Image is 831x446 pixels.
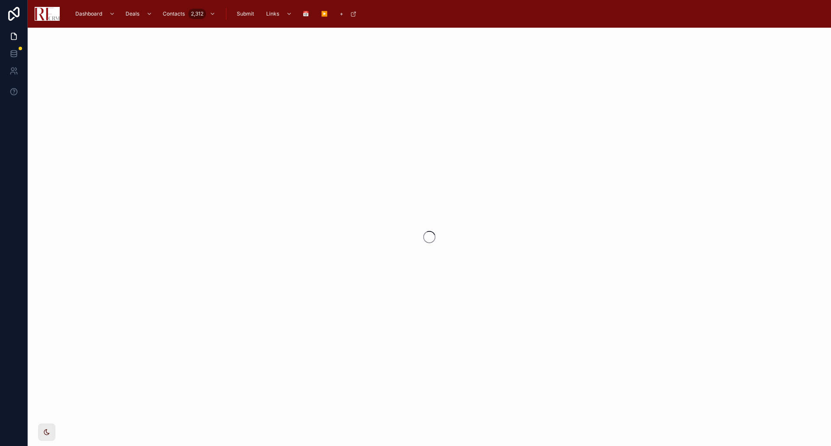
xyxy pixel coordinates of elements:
a: Links [262,6,296,22]
a: 📅 [298,6,315,22]
span: + [340,10,343,17]
span: ▶️ [321,10,328,17]
a: Contacts2,312 [158,6,220,22]
a: Submit [232,6,260,22]
a: ▶️ [317,6,334,22]
a: Deals [121,6,157,22]
a: + [335,6,361,22]
span: Deals [126,10,139,17]
span: Submit [237,10,254,17]
div: scrollable content [67,4,824,23]
div: 2,312 [188,9,206,19]
img: App logo [35,7,60,21]
span: 📅 [303,10,309,17]
span: Dashboard [75,10,102,17]
span: Links [266,10,279,17]
a: Dashboard [71,6,119,22]
span: Contacts [163,10,185,17]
